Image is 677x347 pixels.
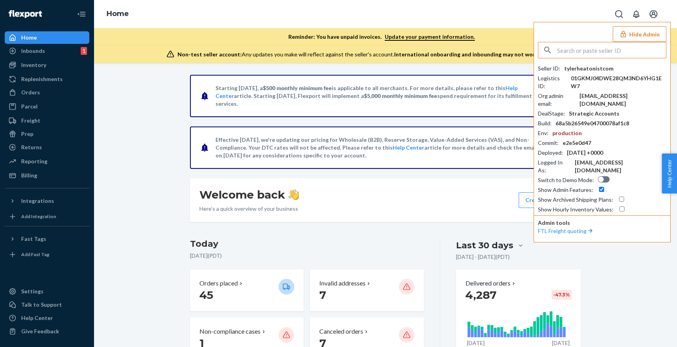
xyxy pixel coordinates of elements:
[5,248,89,261] a: Add Fast Tag
[5,312,89,324] a: Help Center
[456,253,510,261] p: [DATE] - [DATE] ( PDT )
[538,65,560,72] div: Seller ID :
[571,74,666,90] div: 01GKMJ04DWE28QM3ND6YHG1EW7
[538,196,613,204] div: Show Archived Shipping Plans :
[310,269,424,311] button: Invalid addresses 7
[465,288,496,302] span: 4,287
[5,141,89,154] a: Returns
[319,279,366,288] p: Invalid addresses
[5,285,89,298] a: Settings
[465,279,517,288] button: Delivered orders
[21,251,49,258] div: Add Fast Tag
[538,129,548,137] div: Env :
[21,327,59,335] div: Give Feedback
[199,205,299,213] p: Here’s a quick overview of your business
[538,149,563,157] div: Deployed :
[9,10,42,18] img: Flexport logo
[575,159,666,174] div: [EMAIL_ADDRESS][DOMAIN_NAME]
[199,288,213,302] span: 45
[177,51,597,58] div: Any updates you make will reflect against the seller's account.
[552,129,582,137] div: production
[556,119,629,127] div: 68a5b26549e04700078af1c8
[519,192,572,208] button: Create new
[5,325,89,338] button: Give Feedback
[21,213,56,220] div: Add Integration
[263,85,332,91] span: $500 monthly minimum fee
[5,59,89,71] a: Inventory
[538,228,594,234] a: FTL Freight quoting
[569,110,619,117] div: Strategic Accounts
[552,290,572,300] div: -47.3 %
[21,143,42,151] div: Returns
[628,6,644,22] button: Open notifications
[538,186,593,194] div: Show Admin Features :
[199,327,261,336] p: Non-compliance cases
[538,119,552,127] div: Build :
[538,206,614,213] div: Show Hourly Inventory Values :
[538,219,666,227] p: Admin tools
[215,84,554,108] p: Starting [DATE], a is applicable to all merchants. For more details, please refer to this article...
[385,33,475,41] a: Update your payment information.
[21,301,62,309] div: Talk to Support
[21,75,63,83] div: Replenishments
[563,139,591,147] div: e2e5e0d47
[5,73,89,85] a: Replenishments
[5,169,89,182] a: Billing
[567,149,603,157] div: [DATE] +0000
[21,197,54,205] div: Integrations
[21,172,37,179] div: Billing
[5,233,89,245] button: Fast Tags
[5,128,89,140] a: Prep
[107,9,129,18] a: Home
[5,86,89,99] a: Orders
[215,136,554,159] p: Effective [DATE], we're updating our pricing for Wholesale (B2B), Reserve Storage, Value-Added Se...
[21,34,37,42] div: Home
[319,288,326,302] span: 7
[5,31,89,44] a: Home
[538,159,571,174] div: Logged In As :
[662,154,677,193] button: Help Center
[21,47,45,55] div: Inbounds
[552,339,570,347] p: [DATE]
[190,252,424,260] p: [DATE] ( PDT )
[579,92,666,108] div: [EMAIL_ADDRESS][DOMAIN_NAME]
[199,188,299,202] h1: Welcome back
[557,42,666,58] input: Search or paste seller ID
[611,6,627,22] button: Open Search Box
[646,6,661,22] button: Open account menu
[538,110,565,117] div: DealStage :
[538,74,567,90] div: Logistics ID :
[177,51,242,58] span: Non-test seller account:
[5,155,89,168] a: Reporting
[74,6,89,22] button: Close Navigation
[456,239,513,251] div: Last 30 days
[21,130,33,138] div: Prep
[564,65,614,72] div: tylerheatonistcom
[319,327,363,336] p: Canceled orders
[5,45,89,57] a: Inbounds1
[394,51,597,58] span: International onboarding and inbounding may not work during impersonation.
[21,89,40,96] div: Orders
[393,144,424,151] a: Help Center
[21,235,46,243] div: Fast Tags
[538,176,594,184] div: Switch to Demo Mode :
[21,103,38,110] div: Parcel
[538,139,559,147] div: Commit :
[21,117,40,125] div: Freight
[364,92,437,99] span: $5,000 monthly minimum fee
[190,238,424,250] h3: Today
[5,298,89,311] a: Talk to Support
[100,3,135,25] ol: breadcrumbs
[81,47,87,55] div: 1
[5,210,89,223] a: Add Integration
[199,279,238,288] p: Orders placed
[21,61,46,69] div: Inventory
[5,195,89,207] button: Integrations
[21,287,43,295] div: Settings
[5,100,89,113] a: Parcel
[613,26,666,42] button: Hide Admin
[538,92,576,108] div: Org admin email :
[288,189,299,200] img: hand-wave emoji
